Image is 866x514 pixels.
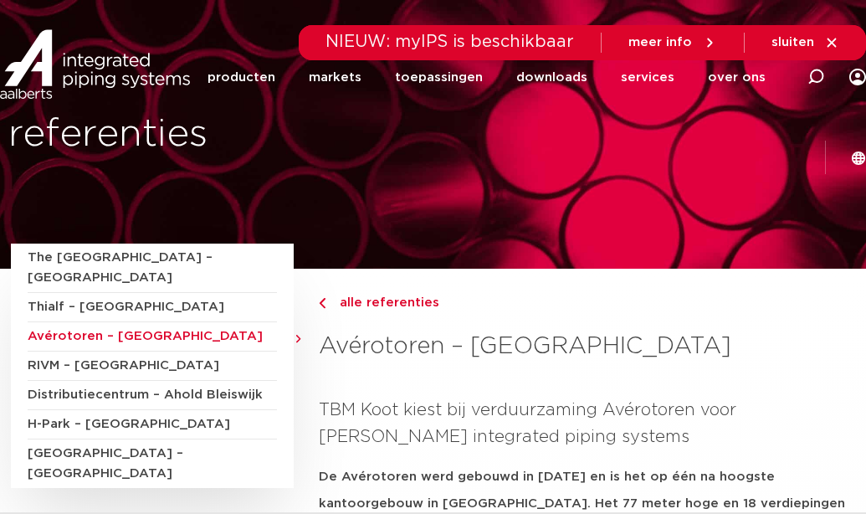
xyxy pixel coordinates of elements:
[319,298,325,309] img: chevron-right.svg
[621,45,674,110] a: services
[330,296,439,309] span: alle referenties
[395,45,483,110] a: toepassingen
[28,293,277,322] a: Thialf – [GEOGRAPHIC_DATA]
[28,352,277,381] a: RIVM – [GEOGRAPHIC_DATA]
[319,293,855,313] a: alle referenties
[28,322,277,352] a: Avérotoren – [GEOGRAPHIC_DATA]
[628,36,692,49] span: meer info
[28,244,277,293] a: The [GEOGRAPHIC_DATA] – [GEOGRAPHIC_DATA]
[849,59,866,95] div: my IPS
[628,35,717,50] a: meer info
[516,45,587,110] a: downloads
[28,439,277,488] a: [GEOGRAPHIC_DATA] – [GEOGRAPHIC_DATA]
[319,330,855,363] h3: Avérotoren – [GEOGRAPHIC_DATA]
[708,45,766,110] a: over ons
[771,36,814,49] span: sluiten
[28,410,277,439] a: H-Park – [GEOGRAPHIC_DATA]
[319,397,855,450] h4: TBM Koot kiest bij verduurzaming Avérotoren voor [PERSON_NAME] integrated piping systems
[208,45,275,110] a: producten
[771,35,839,50] a: sluiten
[28,381,277,410] a: Distributiecentrum – Ahold Bleiswijk
[325,33,574,50] span: NIEUW: myIPS is beschikbaar
[8,108,425,162] h1: referenties
[309,45,361,110] a: markets
[208,45,766,110] nav: Menu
